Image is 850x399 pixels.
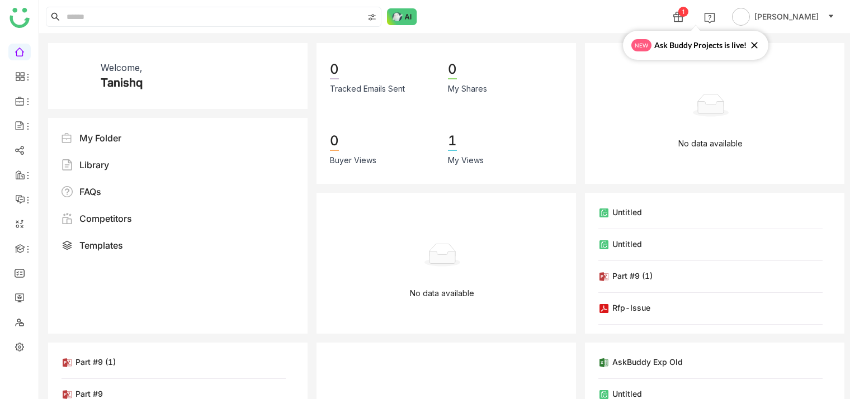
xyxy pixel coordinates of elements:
img: logo [10,8,30,28]
div: Library [79,158,109,172]
span: [PERSON_NAME] [754,11,819,23]
div: My Folder [79,131,121,145]
div: Templates [79,239,123,252]
img: help.svg [704,12,715,23]
img: ask-buddy-normal.svg [387,8,417,25]
div: Tanishq [101,74,143,91]
div: Tracked Emails Sent [330,83,405,95]
div: rfp-issue [612,302,650,313]
div: 0 [330,132,339,151]
div: 1 [448,132,457,151]
span: new [631,39,651,51]
div: Part #9 (1) [75,356,116,368]
div: Buyer Views [330,154,376,167]
p: No data available [678,137,743,150]
div: Competitors [79,212,132,225]
div: Untitled [612,238,642,250]
p: No data available [410,287,474,300]
div: 1 [678,7,688,17]
div: Welcome, [101,61,142,74]
div: Untitled [612,206,642,218]
div: 0 [330,60,339,79]
img: search-type.svg [367,13,376,22]
div: Part #9 (1) [612,270,653,282]
div: 0 [448,60,457,79]
span: Ask Buddy Projects is live! [654,39,747,51]
div: AskBuddy Exp old [612,356,683,368]
img: 671209acaf585a2378d5d1f7 [62,61,92,91]
div: My Views [448,154,484,167]
div: My Shares [448,83,487,95]
div: FAQs [79,185,101,198]
img: avatar [732,8,750,26]
button: [PERSON_NAME] [730,8,837,26]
